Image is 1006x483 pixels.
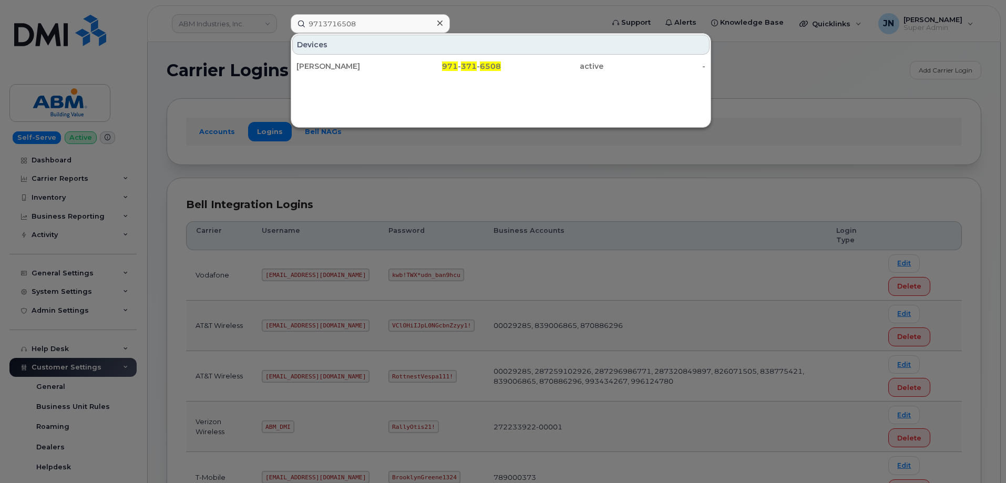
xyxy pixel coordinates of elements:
div: - - [399,61,501,71]
span: 971 [442,61,458,71]
div: Devices [292,35,710,55]
div: active [501,61,603,71]
div: [PERSON_NAME] [296,61,399,71]
span: 6508 [480,61,501,71]
div: - [603,61,706,71]
a: [PERSON_NAME]971-371-6508active- [292,57,710,76]
span: 371 [461,61,477,71]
